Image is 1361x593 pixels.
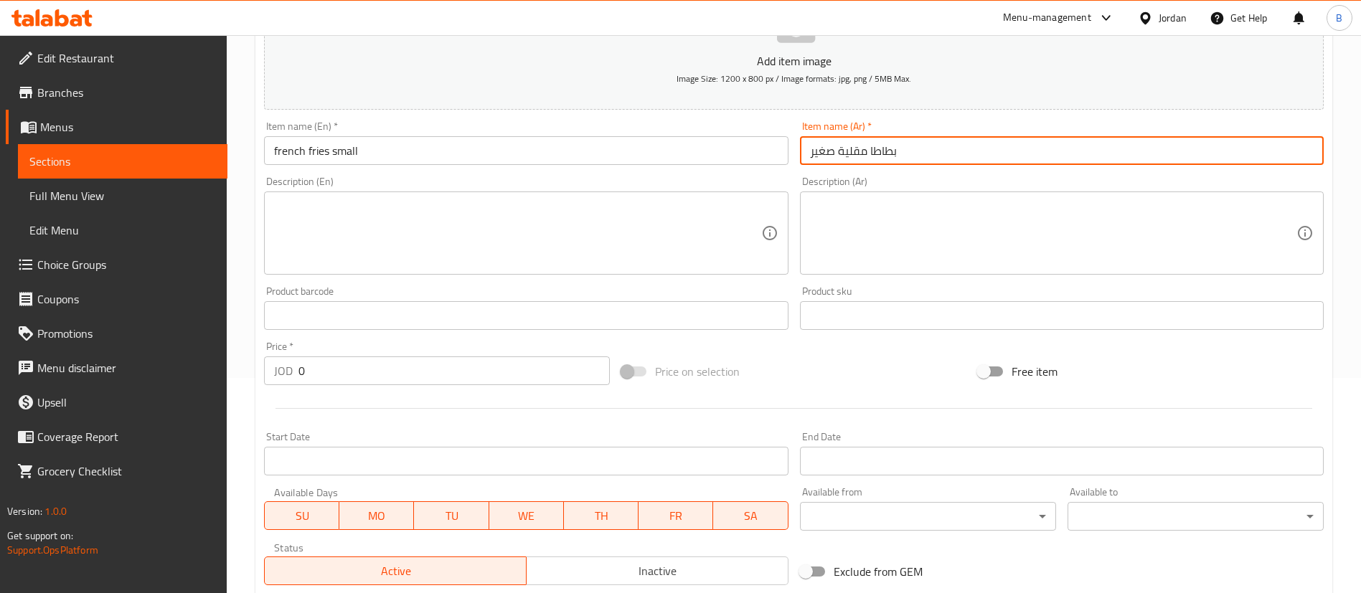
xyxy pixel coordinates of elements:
[800,502,1056,531] div: ​
[37,428,216,445] span: Coverage Report
[6,351,227,385] a: Menu disclaimer
[7,526,73,545] span: Get support on:
[298,356,610,385] input: Please enter price
[800,301,1324,330] input: Please enter product sku
[834,563,923,580] span: Exclude from GEM
[7,541,98,559] a: Support.OpsPlatform
[18,213,227,247] a: Edit Menu
[6,75,227,110] a: Branches
[414,501,489,530] button: TU
[37,394,216,411] span: Upsell
[570,506,633,526] span: TH
[37,462,216,480] span: Grocery Checklist
[532,561,783,582] span: Inactive
[29,153,216,170] span: Sections
[270,506,334,526] span: SU
[639,501,713,530] button: FR
[677,70,911,87] span: Image Size: 1200 x 800 px / Image formats: jpg, png / 5MB Max.
[1068,502,1324,531] div: ​
[1003,9,1091,27] div: Menu-management
[564,501,639,530] button: TH
[339,501,414,530] button: MO
[286,52,1301,70] p: Add item image
[37,290,216,308] span: Coupons
[29,222,216,239] span: Edit Menu
[489,501,564,530] button: WE
[18,144,227,179] a: Sections
[37,325,216,342] span: Promotions
[719,506,782,526] span: SA
[37,256,216,273] span: Choice Groups
[6,419,227,454] a: Coverage Report
[6,247,227,282] a: Choice Groups
[37,359,216,376] span: Menu disclaimer
[800,136,1324,165] input: Enter name Ar
[1336,10,1342,26] span: B
[6,41,227,75] a: Edit Restaurant
[264,136,788,165] input: Enter name En
[495,506,558,526] span: WE
[713,501,788,530] button: SA
[420,506,483,526] span: TU
[644,506,707,526] span: FR
[345,506,408,526] span: MO
[29,187,216,204] span: Full Menu View
[37,84,216,101] span: Branches
[264,556,527,585] button: Active
[6,454,227,488] a: Grocery Checklist
[274,362,293,379] p: JOD
[1012,363,1058,380] span: Free item
[37,49,216,67] span: Edit Restaurant
[6,385,227,419] a: Upsell
[6,316,227,351] a: Promotions
[44,502,67,521] span: 1.0.0
[6,110,227,144] a: Menus
[18,179,227,213] a: Full Menu View
[6,282,227,316] a: Coupons
[270,561,521,582] span: Active
[264,301,788,330] input: Please enter product barcode
[655,363,740,380] span: Price on selection
[526,556,788,585] button: Inactive
[1159,10,1187,26] div: Jordan
[264,501,339,530] button: SU
[7,502,42,521] span: Version:
[40,118,216,136] span: Menus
